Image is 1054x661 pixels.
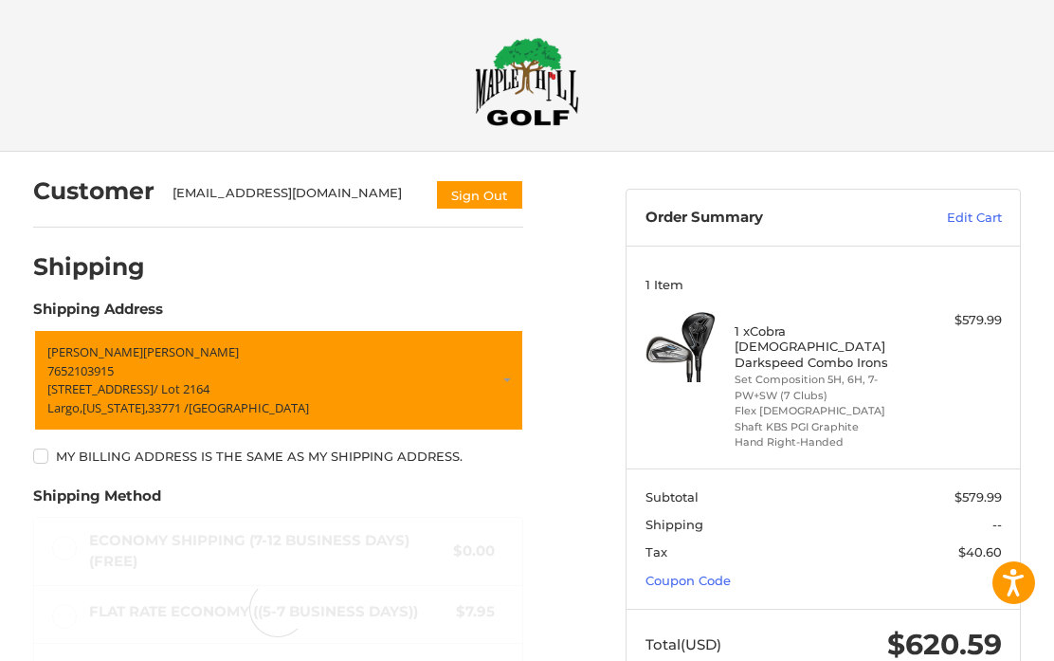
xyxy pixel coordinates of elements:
span: $40.60 [958,544,1002,560]
span: [PERSON_NAME] [143,343,239,360]
h2: Customer [33,176,154,206]
span: [GEOGRAPHIC_DATA] [189,399,309,416]
div: $579.99 [913,311,1002,330]
li: Set Composition 5H, 6H, 7-PW+SW (7 Clubs) [735,372,908,403]
div: [EMAIL_ADDRESS][DOMAIN_NAME] [173,184,416,211]
span: [STREET_ADDRESS] [47,380,154,397]
legend: Shipping Method [33,486,161,516]
span: $579.99 [954,489,1002,505]
legend: Shipping Address [33,299,163,329]
label: My billing address is the same as my shipping address. [33,449,524,464]
span: Subtotal [645,489,699,505]
h2: Shipping [33,252,145,282]
a: Coupon Code [645,573,731,588]
span: [PERSON_NAME] [47,343,143,360]
h3: Order Summary [645,209,888,228]
a: Edit Cart [888,209,1002,228]
a: Enter or select a different address [33,329,524,431]
span: 33771 / [148,399,189,416]
button: Sign Out [435,179,524,211]
span: Largo, [47,399,82,416]
span: -- [992,517,1002,532]
span: 7652103915 [47,362,114,379]
h4: 1 x Cobra [DEMOGRAPHIC_DATA] Darkspeed Combo Irons [735,323,908,370]
li: Shaft KBS PGI Graphite [735,419,908,435]
h3: 1 Item [645,277,1002,292]
li: Flex [DEMOGRAPHIC_DATA] [735,403,908,419]
span: / Lot 2164 [154,380,209,397]
span: Tax [645,544,667,560]
span: [US_STATE], [82,399,148,416]
img: Maple Hill Golf [475,37,579,126]
span: Shipping [645,517,703,532]
li: Hand Right-Handed [735,434,908,450]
